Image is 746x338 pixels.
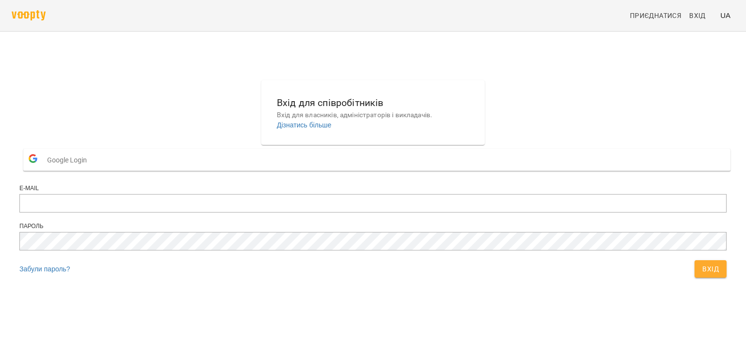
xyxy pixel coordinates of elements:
[626,7,685,24] a: Приєднатися
[720,10,730,20] span: UA
[23,149,730,171] button: Google Login
[19,265,70,273] a: Забули пароль?
[47,150,92,170] span: Google Login
[630,10,681,21] span: Приєднатися
[685,7,716,24] a: Вхід
[716,6,734,24] button: UA
[695,260,727,278] button: Вхід
[269,88,477,138] button: Вхід для співробітниківВхід для власників, адміністраторів і викладачів.Дізнатись більше
[702,263,719,275] span: Вхід
[12,10,46,20] img: voopty.png
[19,222,727,231] div: Пароль
[19,184,727,193] div: E-mail
[689,10,706,21] span: Вхід
[277,95,469,110] h6: Вхід для співробітників
[277,121,331,129] a: Дізнатись більше
[277,110,469,120] p: Вхід для власників, адміністраторів і викладачів.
